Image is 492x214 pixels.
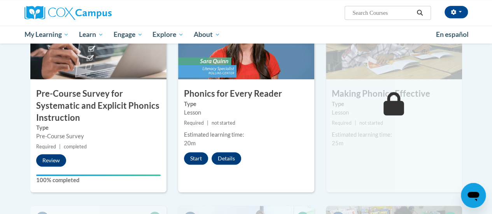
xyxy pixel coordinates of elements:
span: Required [332,120,352,126]
img: Cox Campus [25,6,112,20]
div: Lesson [184,108,308,117]
span: En español [436,30,469,38]
span: About [194,30,220,39]
div: Your progress [36,174,161,176]
h3: Phonics for Every Reader [178,88,314,100]
a: En español [431,26,474,43]
span: 25m [332,140,343,146]
button: Review [36,154,66,167]
span: Learn [79,30,103,39]
button: Account Settings [445,6,468,18]
label: Type [184,100,308,108]
label: Type [332,100,456,108]
a: Explore [147,26,189,43]
span: 20m [184,140,196,146]
span: completed [64,144,87,150]
span: not started [212,120,235,126]
label: 100% completed [36,176,161,184]
div: Lesson [332,108,456,117]
span: | [207,120,208,126]
span: | [355,120,356,126]
a: Learn [74,26,109,43]
div: Estimated learning time: [184,130,308,139]
a: Engage [109,26,148,43]
button: Search [414,8,425,17]
span: Required [184,120,204,126]
button: Start [184,152,208,165]
input: Search Courses [352,8,414,17]
a: My Learning [19,26,74,43]
button: Details [212,152,241,165]
span: Engage [114,30,143,39]
span: | [59,144,61,150]
a: Cox Campus [25,6,165,20]
h3: Making Phonics Effective [326,88,462,100]
span: Required [36,144,56,150]
span: My Learning [24,30,69,39]
div: Main menu [19,26,474,43]
a: About [189,26,225,43]
h3: Pre-Course Survey for Systematic and Explicit Phonics Instruction [30,88,166,124]
div: Estimated learning time: [332,130,456,139]
div: Pre-Course Survey [36,132,161,141]
label: Type [36,124,161,132]
span: Explore [152,30,184,39]
iframe: Button to launch messaging window [461,183,486,208]
span: not started [359,120,383,126]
